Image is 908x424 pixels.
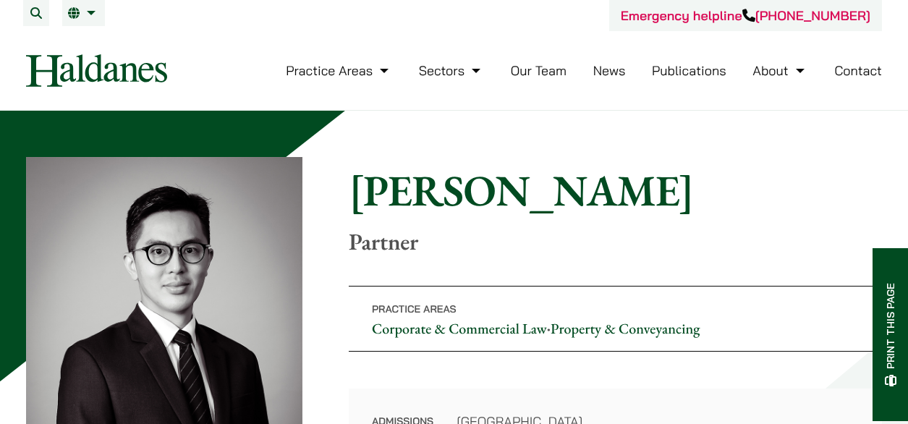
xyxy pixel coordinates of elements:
[26,54,167,87] img: Logo of Haldanes
[652,62,726,79] a: Publications
[752,62,807,79] a: About
[419,62,484,79] a: Sectors
[349,164,882,216] h1: [PERSON_NAME]
[349,286,882,352] p: •
[372,319,547,338] a: Corporate & Commercial Law
[349,228,882,255] p: Partner
[621,7,870,24] a: Emergency helpline[PHONE_NUMBER]
[511,62,567,79] a: Our Team
[286,62,392,79] a: Practice Areas
[834,62,882,79] a: Contact
[593,62,626,79] a: News
[551,319,700,338] a: Property & Conveyancing
[68,7,99,19] a: EN
[372,302,457,315] span: Practice Areas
